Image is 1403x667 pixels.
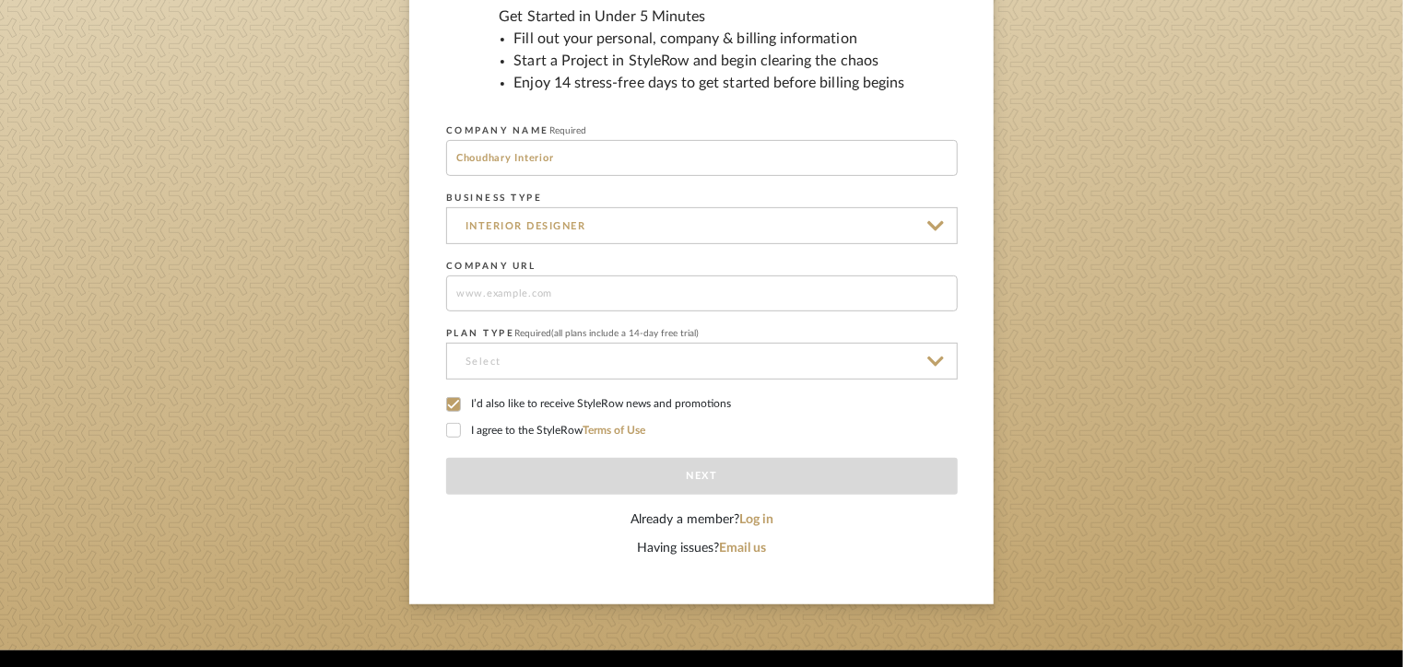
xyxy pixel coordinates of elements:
a: Email us [720,542,767,555]
span: (all plans include a 14-day free trial) [552,329,700,338]
div: Already a member? [446,510,958,530]
label: BUSINESS TYPE [446,193,543,204]
li: Start a Project in StyleRow and begin clearing the chaos [514,50,905,72]
a: Terms of Use [583,425,645,436]
li: Fill out your personal, company & billing information [514,28,905,50]
label: I agree to the StyleRow [446,423,958,439]
li: Enjoy 14 stress-free days to get started before billing begins [514,72,905,94]
input: www.example.com [446,275,958,311]
input: Select [446,207,958,244]
span: Required [515,329,552,338]
label: I’d also like to receive StyleRow news and promotions [446,397,958,414]
div: Having issues? [446,539,958,558]
label: COMPANY NAME [446,125,586,136]
label: COMPANY URL [446,261,536,272]
button: Log in [739,510,773,530]
input: Select [446,343,958,380]
span: Required [549,126,586,135]
input: Me, Inc. [446,140,958,176]
label: PLAN TYPE [446,328,700,339]
div: Get Started in Under 5 Minutes [500,6,905,109]
button: Next [446,458,958,495]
